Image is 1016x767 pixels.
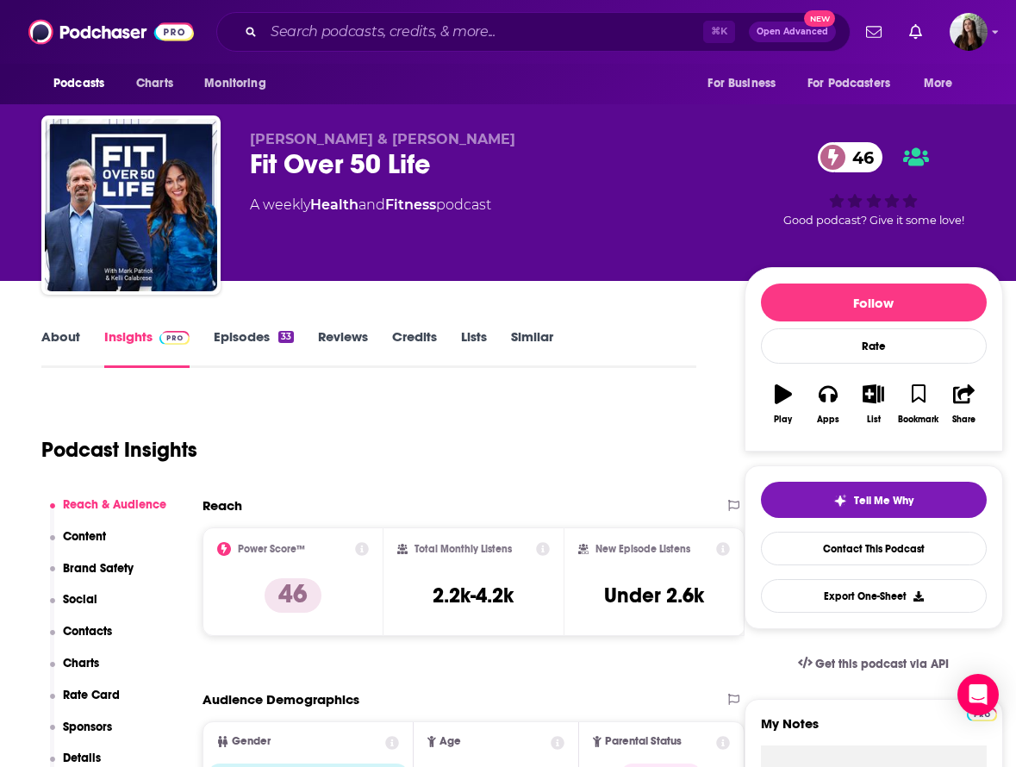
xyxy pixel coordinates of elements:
[757,28,828,36] span: Open Advanced
[924,72,953,96] span: More
[761,482,987,518] button: tell me why sparkleTell Me Why
[203,691,359,708] h2: Audience Demographics
[125,67,184,100] a: Charts
[950,13,988,51] button: Show profile menu
[605,736,682,747] span: Parental Status
[238,543,305,555] h2: Power Score™
[817,415,839,425] div: Apps
[63,624,112,639] p: Contacts
[461,328,487,368] a: Lists
[912,67,975,100] button: open menu
[50,529,107,561] button: Content
[774,415,792,425] div: Play
[264,18,703,46] input: Search podcasts, credits, & more...
[50,561,134,593] button: Brand Safety
[433,583,514,608] h3: 2.2k-4.2k
[63,751,101,765] p: Details
[784,643,963,685] a: Get this podcast via API
[50,592,98,624] button: Social
[214,328,294,368] a: Episodes33
[898,415,938,425] div: Bookmark
[703,21,735,43] span: ⌘ K
[604,583,704,608] h3: Under 2.6k
[50,720,113,751] button: Sponsors
[358,196,385,213] span: and
[807,72,890,96] span: For Podcasters
[278,331,294,343] div: 33
[950,13,988,51] span: Logged in as bnmartinn
[804,10,835,27] span: New
[745,131,1003,238] div: 46Good podcast? Give it some love!
[50,656,100,688] button: Charts
[761,715,987,745] label: My Notes
[136,72,173,96] span: Charts
[761,579,987,613] button: Export One-Sheet
[595,543,690,555] h2: New Episode Listens
[859,17,888,47] a: Show notifications dropdown
[265,578,321,613] p: 46
[41,437,197,463] h1: Podcast Insights
[806,373,851,435] button: Apps
[318,328,368,368] a: Reviews
[439,736,461,747] span: Age
[761,284,987,321] button: Follow
[957,674,999,715] div: Open Intercom Messenger
[63,656,99,670] p: Charts
[392,328,437,368] a: Credits
[250,131,515,147] span: [PERSON_NAME] & [PERSON_NAME]
[192,67,288,100] button: open menu
[50,688,121,720] button: Rate Card
[45,119,217,291] img: Fit Over 50 Life
[53,72,104,96] span: Podcasts
[50,624,113,656] button: Contacts
[950,13,988,51] img: User Profile
[952,415,975,425] div: Share
[833,494,847,508] img: tell me why sparkle
[783,214,964,227] span: Good podcast? Give it some love!
[415,543,512,555] h2: Total Monthly Listens
[216,12,851,52] div: Search podcasts, credits, & more...
[941,373,986,435] button: Share
[761,373,806,435] button: Play
[854,494,913,508] span: Tell Me Why
[63,688,120,702] p: Rate Card
[511,328,553,368] a: Similar
[63,561,134,576] p: Brand Safety
[796,67,915,100] button: open menu
[815,657,949,671] span: Get this podcast via API
[159,331,190,345] img: Podchaser Pro
[761,328,987,364] div: Rate
[749,22,836,42] button: Open AdvancedNew
[50,497,167,529] button: Reach & Audience
[63,592,97,607] p: Social
[818,142,882,172] a: 46
[63,720,112,734] p: Sponsors
[104,328,190,368] a: InsightsPodchaser Pro
[385,196,436,213] a: Fitness
[232,736,271,747] span: Gender
[63,497,166,512] p: Reach & Audience
[867,415,881,425] div: List
[896,373,941,435] button: Bookmark
[707,72,776,96] span: For Business
[902,17,929,47] a: Show notifications dropdown
[28,16,194,48] img: Podchaser - Follow, Share and Rate Podcasts
[761,532,987,565] a: Contact This Podcast
[695,67,797,100] button: open menu
[203,497,242,514] h2: Reach
[63,529,106,544] p: Content
[41,328,80,368] a: About
[204,72,265,96] span: Monitoring
[851,373,895,435] button: List
[250,195,491,215] div: A weekly podcast
[835,142,882,172] span: 46
[310,196,358,213] a: Health
[41,67,127,100] button: open menu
